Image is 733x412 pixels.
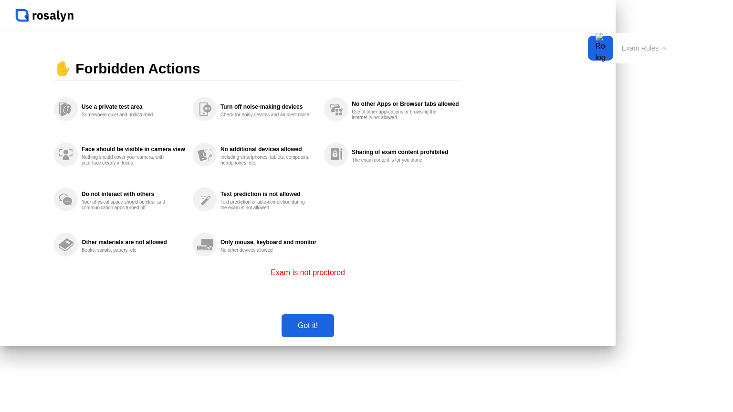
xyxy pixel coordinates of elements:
div: No other Apps or Browser tabs allowed [352,101,459,107]
div: Check for noisy devices and ambient noise [220,112,311,118]
button: Exam Rules [619,44,670,52]
div: Text prediction is not allowed [220,191,316,197]
div: Got it! [284,321,331,330]
p: Exam is not proctored [271,267,345,278]
div: Turn off noise-making devices [220,103,316,110]
div: ✋ Forbidden Actions [54,57,461,81]
button: Got it! [282,314,334,337]
div: Text prediction or auto-completion during the exam is not allowed [220,199,311,211]
div: Your physical space should be clear and communication apps turned off [82,199,172,211]
div: The exam content is for you alone [352,157,442,163]
div: No additional devices allowed [220,146,316,153]
div: No other devices allowed [220,247,311,253]
div: Do not interact with others [82,191,185,197]
div: Nothing should cover your camera, with your face clearly in focus [82,154,172,166]
div: Only mouse, keyboard and monitor [220,239,316,246]
div: Other materials are not allowed [82,239,185,246]
div: Sharing of exam content prohibited [352,149,459,155]
div: Use a private test area [82,103,185,110]
div: Use of other applications or browsing the internet is not allowed [352,109,442,121]
div: Including smartphones, tablets, computers, headphones, etc. [220,154,311,166]
div: Face should be visible in camera view [82,146,185,153]
div: Books, scripts, papers, etc [82,247,172,253]
div: Somewhere quiet and undisturbed [82,112,172,118]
